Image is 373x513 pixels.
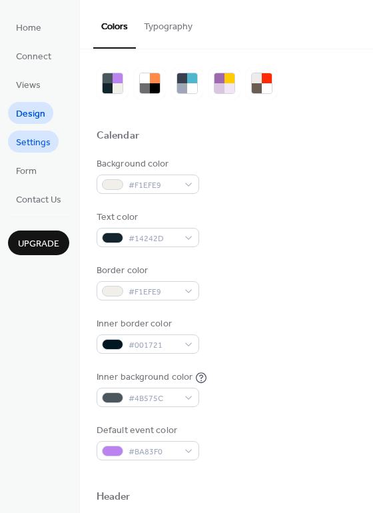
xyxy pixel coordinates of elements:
a: Views [8,73,49,95]
span: Views [16,79,41,93]
span: #F1EFE9 [129,179,178,193]
div: Default event color [97,424,196,438]
a: Form [8,159,45,181]
a: Home [8,16,49,38]
div: Inner background color [97,370,192,384]
a: Design [8,102,53,124]
div: Color Presets [97,39,161,53]
span: Design [16,107,45,121]
a: Settings [8,131,59,153]
span: #BA83F0 [129,445,178,459]
a: Connect [8,45,59,67]
div: Header [97,490,131,504]
span: Home [16,21,41,35]
span: #001721 [129,338,178,352]
span: #F1EFE9 [129,285,178,299]
div: Background color [97,157,196,171]
span: Upgrade [18,237,59,251]
span: Settings [16,136,51,150]
button: Upgrade [8,231,69,255]
div: Text color [97,211,196,225]
div: Border color [97,264,196,278]
div: Inner border color [97,317,196,331]
span: #14242D [129,232,178,246]
span: #4B575C [129,392,178,406]
div: Calendar [97,129,139,143]
span: Form [16,165,37,179]
span: Connect [16,50,51,64]
a: Contact Us [8,188,69,210]
span: Contact Us [16,193,61,207]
